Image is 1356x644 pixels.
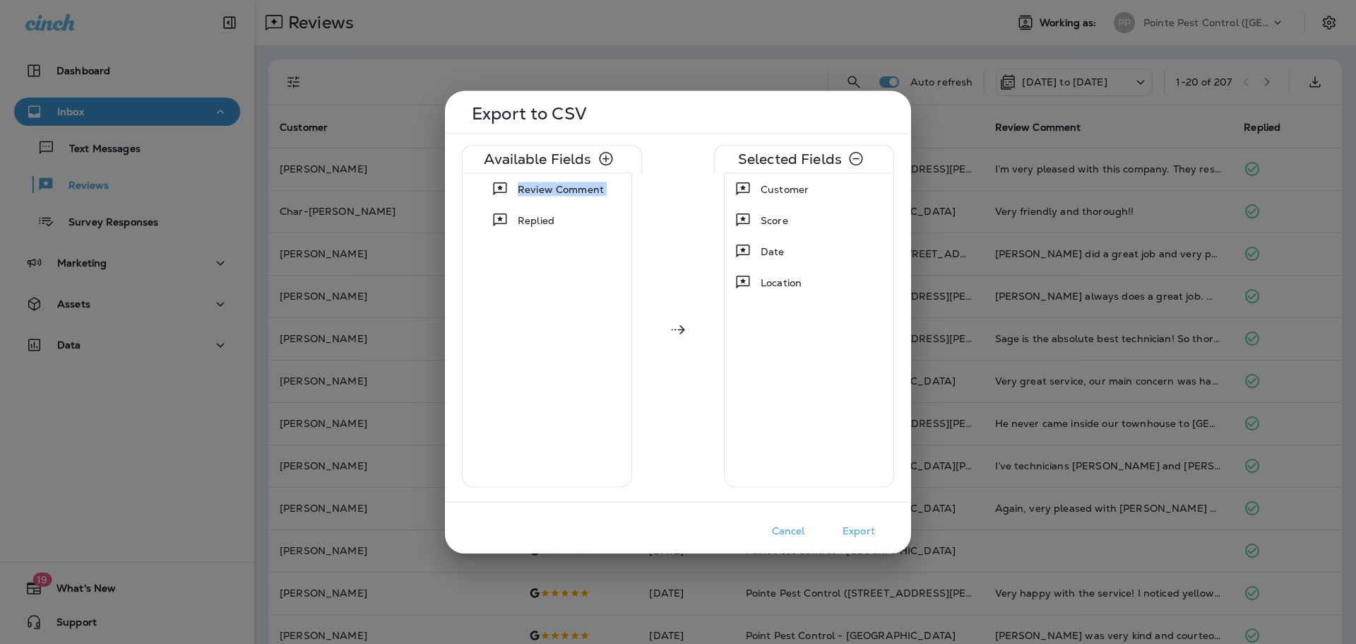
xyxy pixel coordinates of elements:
[518,182,604,196] span: Review Comment
[842,144,870,172] button: Remove All
[761,213,788,227] span: Score
[761,275,802,289] span: Location
[472,107,888,119] p: Export to CSV
[484,153,591,164] p: Available Fields
[738,153,842,164] p: Selected Fields
[761,244,785,258] span: Date
[823,520,894,541] button: Export
[518,213,554,227] span: Replied
[592,144,620,172] button: Select All
[761,182,809,196] span: Customer
[753,520,823,541] button: Cancel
